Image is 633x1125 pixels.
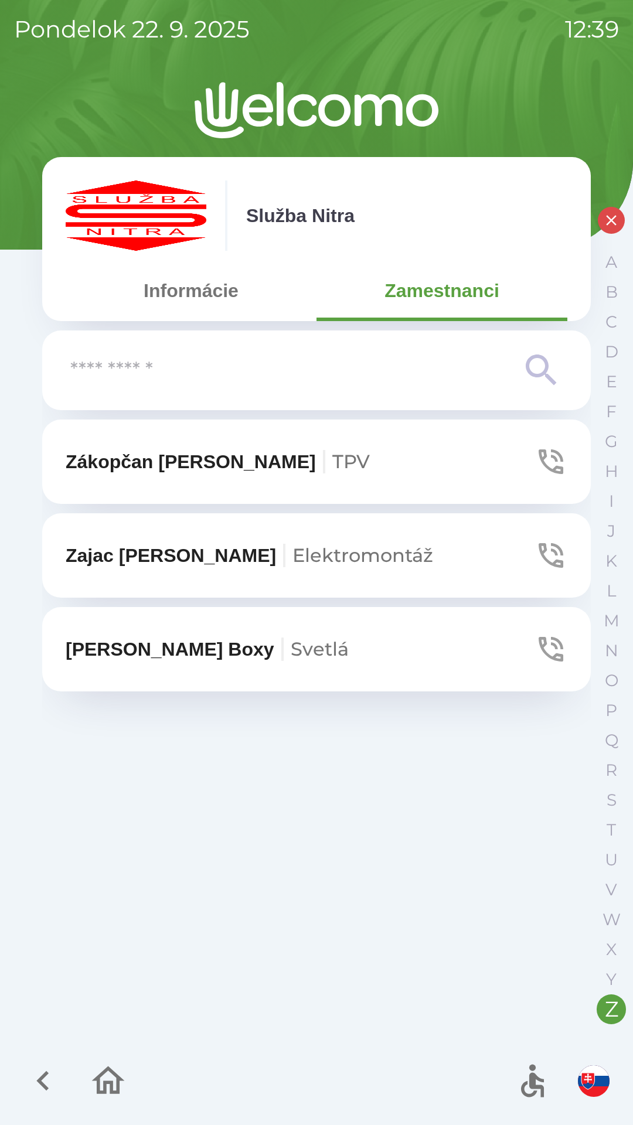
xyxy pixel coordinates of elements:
span: TPV [332,450,370,473]
button: Zamestnanci [316,270,567,312]
img: Logo [42,82,591,138]
span: Svetlá [291,637,349,660]
button: Informácie [66,270,316,312]
p: Zákopčan [PERSON_NAME] [66,448,370,476]
button: Zákopčan [PERSON_NAME]TPV [42,420,591,504]
p: [PERSON_NAME] Boxy [66,635,349,663]
button: Zajac [PERSON_NAME]Elektromontáž [42,513,591,598]
p: 12:39 [565,12,619,47]
p: Zajac [PERSON_NAME] [66,541,433,570]
p: Služba Nitra [246,202,355,230]
img: sk flag [578,1065,610,1097]
button: [PERSON_NAME] BoxySvetlá [42,607,591,691]
img: c55f63fc-e714-4e15-be12-dfeb3df5ea30.png [66,180,206,251]
span: Elektromontáž [292,544,433,567]
p: pondelok 22. 9. 2025 [14,12,250,47]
